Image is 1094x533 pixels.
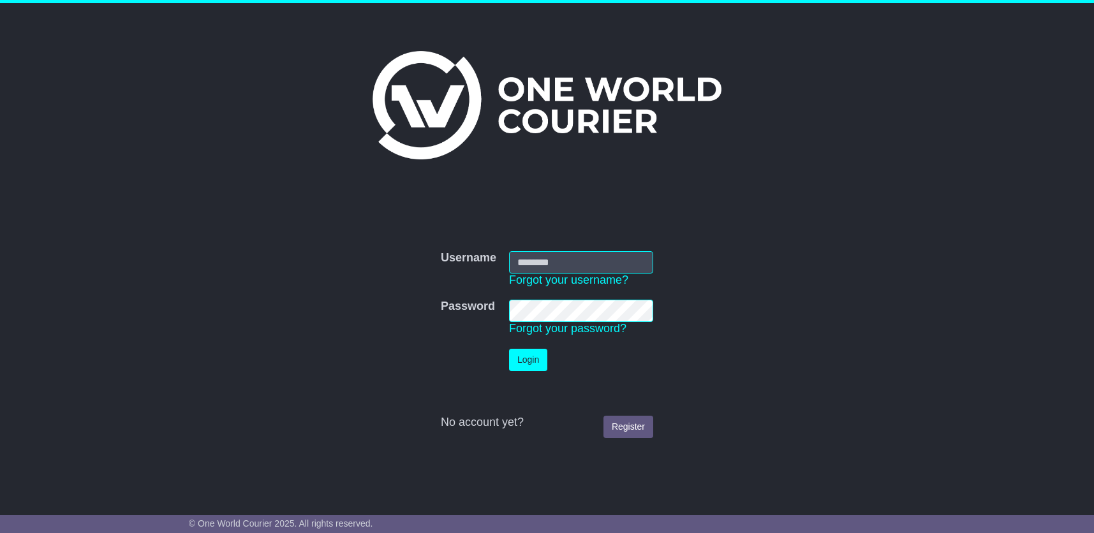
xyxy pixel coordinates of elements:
[441,251,496,265] label: Username
[441,416,653,430] div: No account yet?
[509,322,626,335] a: Forgot your password?
[509,349,547,371] button: Login
[509,274,628,286] a: Forgot your username?
[441,300,495,314] label: Password
[373,51,721,159] img: One World
[189,518,373,529] span: © One World Courier 2025. All rights reserved.
[603,416,653,438] a: Register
